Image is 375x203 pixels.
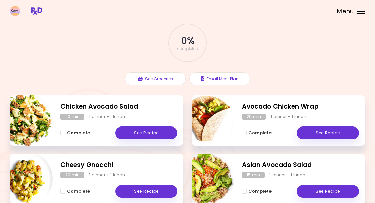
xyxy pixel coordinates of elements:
button: Complete - Avocado Chicken Wrap [242,129,272,137]
div: 1 dinner + 1 lunch [269,172,305,178]
button: Complete - Cheesy Gnocchi [60,187,90,195]
h2: Avocado Chicken Wrap [242,102,359,112]
h2: Chicken Avocado Salad [60,102,177,112]
span: Complete [248,189,272,194]
div: 15 min [242,172,265,178]
a: See Recipe - Cheesy Gnocchi [115,185,177,198]
a: See Recipe - Chicken Avocado Salad [115,126,177,139]
span: 0 % [181,35,194,47]
img: RxDiet [10,6,42,16]
a: See Recipe - Asian Avocado Salad [297,185,359,198]
button: Complete - Chicken Avocado Salad [60,129,90,137]
span: Complete [67,189,90,194]
img: Info - Avocado Chicken Wrap [178,93,234,148]
div: 20 min [60,114,84,120]
button: Email Meal Plan [189,72,250,85]
div: 1 dinner + 1 lunch [89,114,125,120]
div: 1 dinner + 1 lunch [270,114,306,120]
span: Complete [67,130,90,136]
button: See Groceries [125,72,186,85]
div: 20 min [242,114,266,120]
span: Complete [248,130,272,136]
div: 20 min [60,172,84,178]
span: Menu [337,8,354,14]
span: completed [177,47,198,51]
div: 1 dinner + 1 lunch [89,172,125,178]
button: Complete - Asian Avocado Salad [242,187,272,195]
a: See Recipe - Avocado Chicken Wrap [297,126,359,139]
h2: Asian Avocado Salad [242,160,359,170]
h2: Cheesy Gnocchi [60,160,177,170]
